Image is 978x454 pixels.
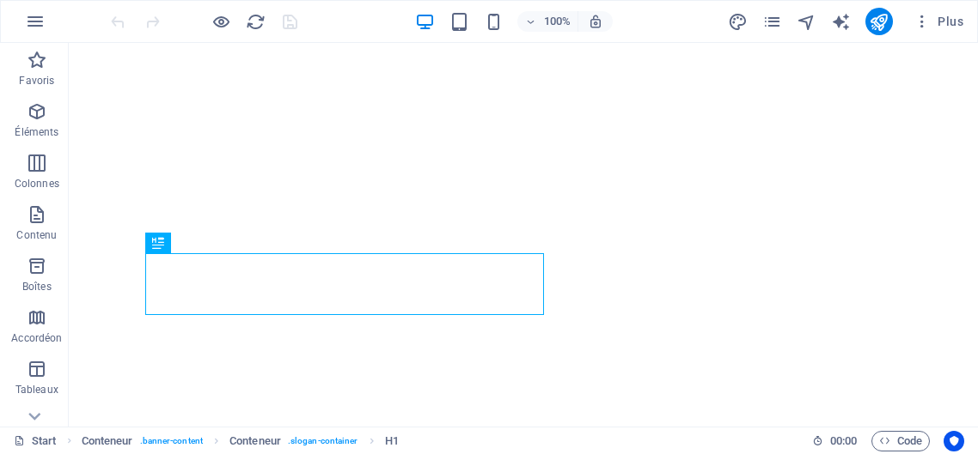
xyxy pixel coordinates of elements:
[19,74,54,88] p: Favoris
[245,11,266,32] button: reload
[762,12,782,32] i: Pages (Ctrl+Alt+S)
[879,431,922,451] span: Code
[830,431,857,451] span: 00 00
[914,13,963,30] span: Plus
[15,125,58,139] p: Éléments
[831,11,852,32] button: text_generator
[14,431,57,451] a: Cliquez pour annuler la sélection. Double-cliquez pour ouvrir Pages.
[229,431,281,451] span: Cliquez pour sélectionner. Double-cliquez pour modifier.
[944,431,964,451] button: Usercentrics
[797,12,816,32] i: Navigateur
[812,431,858,451] h6: Durée de la session
[246,12,266,32] i: Actualiser la page
[385,431,399,451] span: Cliquez pour sélectionner. Double-cliquez pour modifier.
[831,12,851,32] i: AI Writer
[543,11,571,32] h6: 100%
[15,177,59,191] p: Colonnes
[211,11,231,32] button: Cliquez ici pour quitter le mode Aperçu et poursuivre l'édition.
[11,331,62,345] p: Accordéon
[865,8,893,35] button: publish
[16,228,57,242] p: Contenu
[842,434,845,447] span: :
[871,431,930,451] button: Code
[728,12,748,32] i: Design (Ctrl+Alt+Y)
[869,12,889,32] i: Publier
[82,431,399,451] nav: breadcrumb
[588,14,603,29] i: Lors du redimensionnement, ajuster automatiquement le niveau de zoom en fonction de l'appareil sé...
[728,11,749,32] button: design
[140,431,203,451] span: . banner-content
[907,8,970,35] button: Plus
[797,11,817,32] button: navigator
[22,280,52,294] p: Boîtes
[288,431,358,451] span: . slogan-container
[762,11,783,32] button: pages
[15,383,58,396] p: Tableaux
[82,431,133,451] span: Cliquez pour sélectionner. Double-cliquez pour modifier.
[517,11,578,32] button: 100%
